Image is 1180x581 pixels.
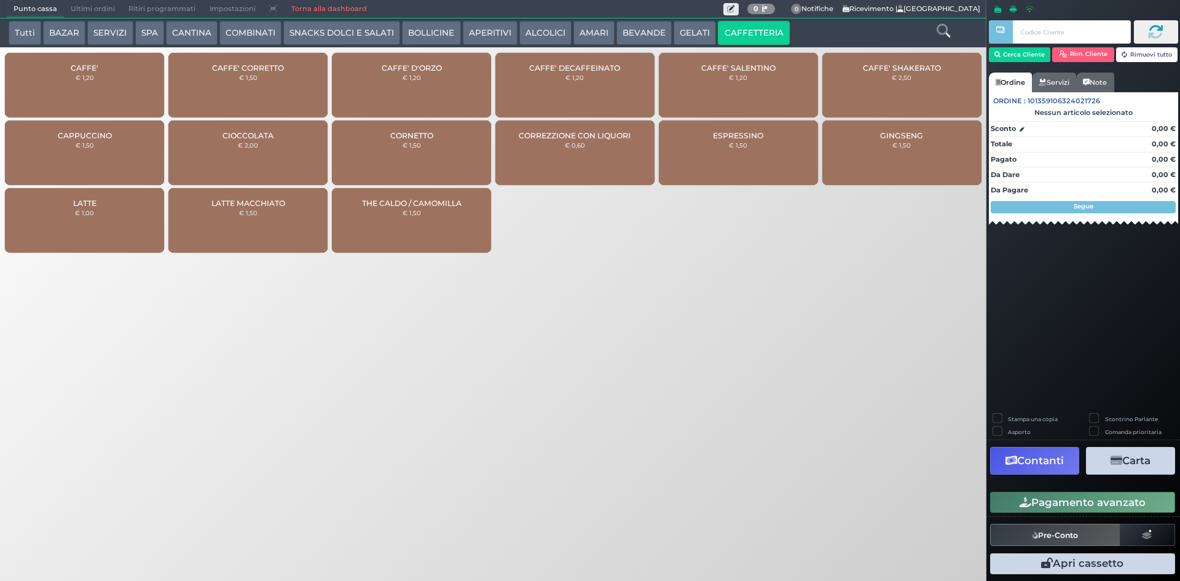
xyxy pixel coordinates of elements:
button: BEVANDE [616,21,672,45]
span: Punto cassa [7,1,64,18]
div: Nessun articolo selezionato [989,108,1178,117]
button: ALCOLICI [519,21,572,45]
label: Stampa una copia [1008,415,1058,423]
small: € 1,20 [565,74,584,81]
button: GELATI [674,21,716,45]
span: Ritiri programmati [122,1,202,18]
small: € 1,50 [403,209,421,216]
b: 0 [753,4,758,13]
span: Impostazioni [203,1,262,18]
strong: Segue [1074,202,1093,210]
strong: Totale [991,140,1012,148]
span: CIOCCOLATA [222,131,273,140]
input: Codice Cliente [1013,20,1130,44]
strong: 0,00 € [1152,186,1176,194]
button: Contanti [990,447,1079,475]
button: BAZAR [43,21,85,45]
button: Tutti [9,21,41,45]
span: ESPRESSINO [713,131,763,140]
strong: Sconto [991,124,1016,134]
span: Ultimi ordini [64,1,122,18]
a: Ordine [989,73,1032,92]
strong: Da Pagare [991,186,1028,194]
span: 0 [791,4,802,15]
label: Scontrino Parlante [1105,415,1158,423]
strong: 0,00 € [1152,124,1176,133]
small: € 1,20 [729,74,747,81]
small: € 1,50 [403,141,421,149]
small: € 1,00 [75,209,94,216]
small: € 1,50 [729,141,747,149]
button: APERITIVI [463,21,517,45]
button: Rim. Cliente [1052,47,1114,62]
span: CAFFE' DECAFFEINATO [529,63,620,73]
label: Comanda prioritaria [1105,428,1162,436]
span: LATTE MACCHIATO [211,199,285,208]
button: SERVIZI [87,21,133,45]
button: Rimuovi tutto [1116,47,1178,62]
small: € 1,20 [403,74,421,81]
span: CAFFE' D'ORZO [382,63,442,73]
a: Servizi [1032,73,1076,92]
strong: 0,00 € [1152,170,1176,179]
a: Note [1076,73,1114,92]
button: Pagamento avanzato [990,492,1175,513]
button: SPA [135,21,164,45]
small: € 1,50 [892,141,911,149]
span: THE CALDO / CAMOMILLA [362,199,462,208]
strong: Pagato [991,155,1017,164]
button: AMARI [573,21,615,45]
button: Cerca Cliente [989,47,1051,62]
strong: Da Dare [991,170,1020,179]
button: COMBINATI [219,21,281,45]
label: Asporto [1008,428,1031,436]
small: € 1,20 [76,74,94,81]
span: CAFFE' SALENTINO [701,63,776,73]
button: SNACKS DOLCI E SALATI [283,21,400,45]
small: € 2,50 [892,74,911,81]
span: GINGSENG [880,131,923,140]
span: CAPPUCCINO [58,131,112,140]
small: € 1,50 [239,209,258,216]
span: 101359106324021726 [1028,96,1100,106]
span: Ordine : [993,96,1026,106]
strong: 0,00 € [1152,140,1176,148]
span: CAFFE' CORRETTO [212,63,284,73]
small: € 0,60 [565,141,585,149]
button: CANTINA [166,21,218,45]
span: CORNETTO [390,131,433,140]
span: LATTE [73,199,96,208]
small: € 1,50 [239,74,258,81]
button: BOLLICINE [402,21,460,45]
button: Carta [1086,447,1175,475]
small: € 1,50 [76,141,94,149]
a: Torna alla dashboard [284,1,373,18]
span: CORREZZIONE CON LIQUORI [519,131,631,140]
span: CAFFE' SHAKERATO [863,63,941,73]
small: € 2,00 [238,141,258,149]
button: Apri cassetto [990,553,1175,574]
button: Pre-Conto [990,524,1120,546]
button: CAFFETTERIA [718,21,789,45]
span: CAFFE' [71,63,98,73]
strong: 0,00 € [1152,155,1176,164]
